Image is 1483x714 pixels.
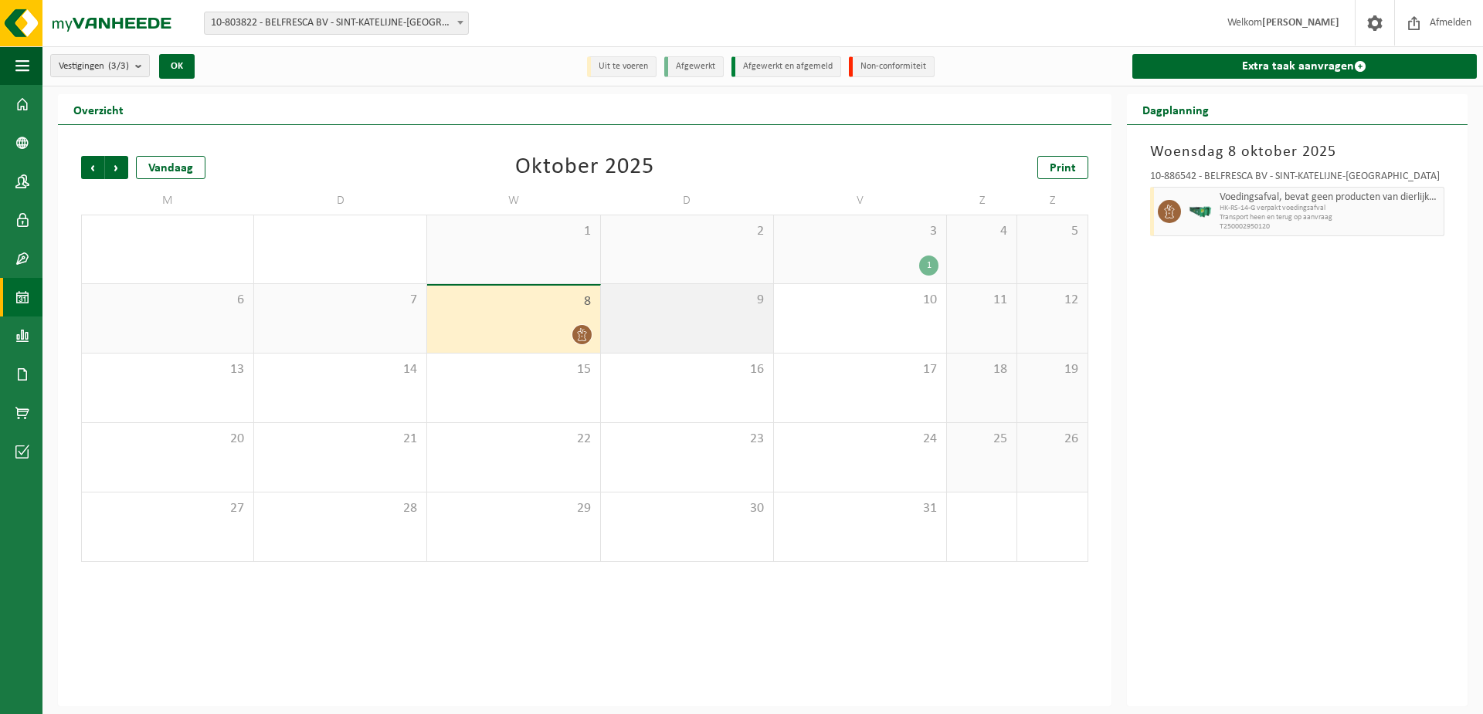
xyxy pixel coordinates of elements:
span: 4 [955,223,1009,240]
span: 21 [262,431,419,448]
span: Voedingsafval, bevat geen producten van dierlijke oorsprong, gemengde verpakking (exclusief glas) [1220,191,1440,204]
td: Z [947,187,1017,215]
button: OK [159,54,195,79]
h3: Woensdag 8 oktober 2025 [1150,140,1444,164]
div: 10-886542 - BELFRESCA BV - SINT-KATELIJNE-[GEOGRAPHIC_DATA] [1150,171,1444,187]
span: 10-803822 - BELFRESCA BV - SINT-KATELIJNE-WAVER [205,12,468,34]
span: 29 [435,500,592,517]
span: 31 [782,500,938,517]
li: Non-conformiteit [849,56,935,77]
a: Print [1037,156,1088,179]
span: 27 [90,500,246,517]
span: 25 [955,431,1009,448]
span: 30 [609,500,765,517]
img: HK-RS-14-GN-00 [1189,206,1212,218]
td: M [81,187,254,215]
span: 20 [90,431,246,448]
span: 1 [435,223,592,240]
span: 2 [609,223,765,240]
span: 8 [435,293,592,310]
span: 12 [1025,292,1079,309]
li: Afgewerkt [664,56,724,77]
span: 15 [435,361,592,378]
td: V [774,187,947,215]
strong: [PERSON_NAME] [1262,17,1339,29]
button: Vestigingen(3/3) [50,54,150,77]
span: Print [1050,162,1076,174]
div: Oktober 2025 [515,156,654,179]
span: 26 [1025,431,1079,448]
span: 5 [1025,223,1079,240]
a: Extra taak aanvragen [1132,54,1477,79]
span: 9 [609,292,765,309]
td: D [601,187,774,215]
span: 22 [435,431,592,448]
span: 10-803822 - BELFRESCA BV - SINT-KATELIJNE-WAVER [204,12,469,35]
span: Vorige [81,156,104,179]
span: 14 [262,361,419,378]
span: 28 [262,500,419,517]
span: 10 [782,292,938,309]
h2: Dagplanning [1127,94,1224,124]
span: 17 [782,361,938,378]
td: D [254,187,427,215]
td: W [427,187,600,215]
span: 7 [262,292,419,309]
span: Vestigingen [59,55,129,78]
span: Transport heen en terug op aanvraag [1220,213,1440,222]
span: 11 [955,292,1009,309]
li: Afgewerkt en afgemeld [731,56,841,77]
span: T250002950120 [1220,222,1440,232]
span: 6 [90,292,246,309]
span: 24 [782,431,938,448]
div: Vandaag [136,156,205,179]
h2: Overzicht [58,94,139,124]
span: 3 [782,223,938,240]
count: (3/3) [108,61,129,71]
span: 13 [90,361,246,378]
li: Uit te voeren [587,56,657,77]
span: 16 [609,361,765,378]
div: 1 [919,255,938,276]
td: Z [1017,187,1088,215]
span: 23 [609,431,765,448]
span: Volgende [105,156,128,179]
span: 19 [1025,361,1079,378]
span: HK-RS-14-G verpakt voedingsafval [1220,204,1440,213]
span: 18 [955,361,1009,378]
